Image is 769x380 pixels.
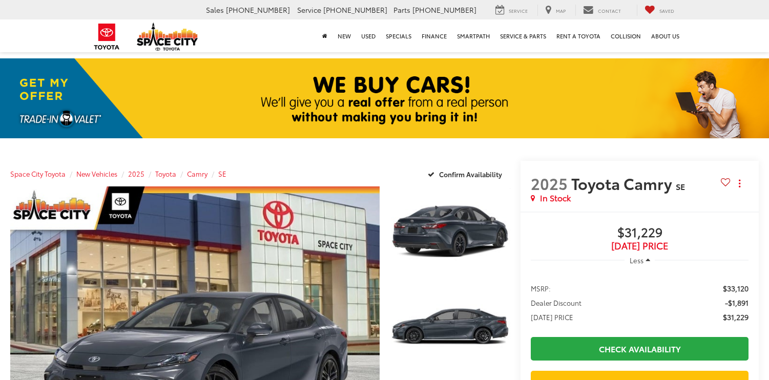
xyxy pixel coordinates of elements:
[739,179,740,187] span: dropdown dots
[575,5,629,16] a: Contact
[531,241,749,251] span: [DATE] Price
[556,7,566,14] span: Map
[10,169,66,178] a: Space City Toyota
[155,169,176,178] a: Toyota
[452,19,495,52] a: SmartPath
[128,169,144,178] a: 2025
[630,256,643,265] span: Less
[625,251,655,269] button: Less
[391,282,510,371] a: Expand Photo 2
[606,19,646,52] a: Collision
[389,185,511,277] img: 2025 Toyota Camry SE
[137,23,198,51] img: Space City Toyota
[551,19,606,52] a: Rent a Toyota
[659,7,674,14] span: Saved
[297,5,321,15] span: Service
[598,7,621,14] span: Contact
[676,180,685,192] span: SE
[495,19,551,52] a: Service & Parts
[531,283,551,293] span: MSRP:
[571,172,676,194] span: Toyota Camry
[218,169,226,178] a: SE
[412,5,476,15] span: [PHONE_NUMBER]
[509,7,528,14] span: Service
[356,19,381,52] a: Used
[725,298,749,308] span: -$1,891
[389,281,511,372] img: 2025 Toyota Camry SE
[531,312,573,322] span: [DATE] PRICE
[323,5,387,15] span: [PHONE_NUMBER]
[88,20,126,53] img: Toyota
[723,312,749,322] span: $31,229
[439,170,502,179] span: Confirm Availability
[76,169,117,178] a: New Vehicles
[417,19,452,52] a: Finance
[488,5,535,16] a: Service
[537,5,573,16] a: Map
[422,165,511,183] button: Confirm Availability
[206,5,224,15] span: Sales
[393,5,410,15] span: Parts
[317,19,332,52] a: Home
[391,186,510,276] a: Expand Photo 1
[531,337,749,360] a: Check Availability
[540,192,571,204] span: In Stock
[731,174,749,192] button: Actions
[187,169,207,178] a: Camry
[637,5,682,16] a: My Saved Vehicles
[531,225,749,241] span: $31,229
[381,19,417,52] a: Specials
[531,298,581,308] span: Dealer Discount
[531,172,568,194] span: 2025
[226,5,290,15] span: [PHONE_NUMBER]
[332,19,356,52] a: New
[646,19,684,52] a: About Us
[723,283,749,293] span: $33,120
